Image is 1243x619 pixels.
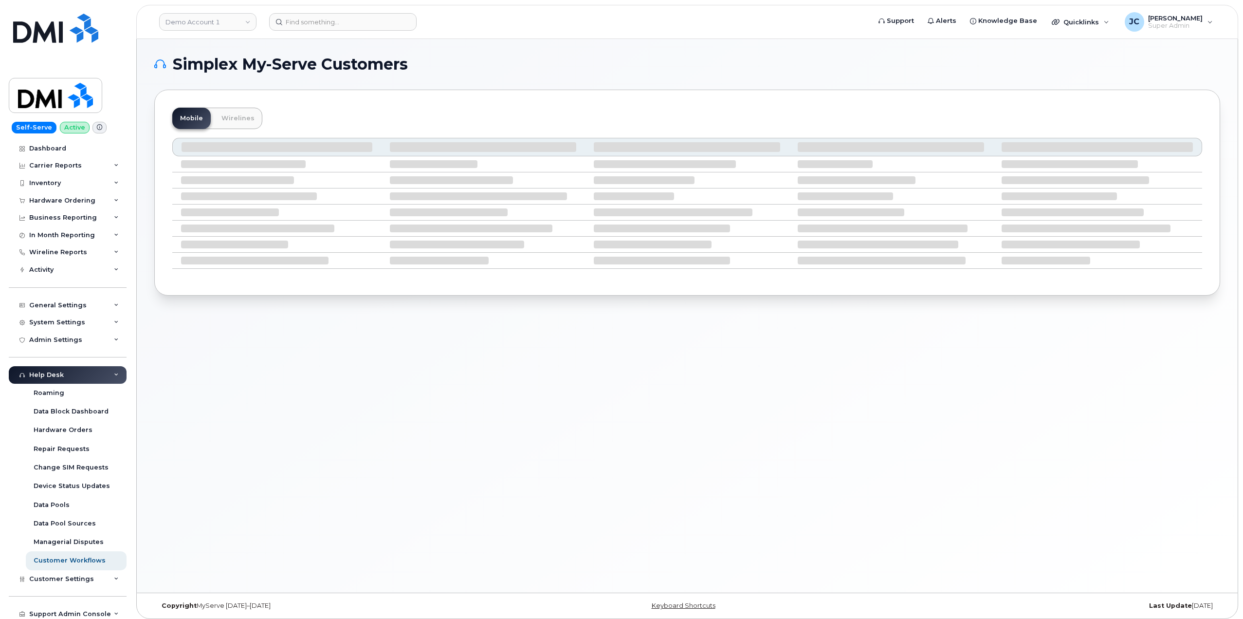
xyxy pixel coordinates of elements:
a: Keyboard Shortcuts [652,602,715,609]
div: MyServe [DATE]–[DATE] [154,602,510,610]
span: Simplex My-Serve Customers [173,57,408,72]
a: Wirelines [214,108,262,129]
strong: Copyright [162,602,197,609]
a: Mobile [172,108,211,129]
strong: Last Update [1149,602,1192,609]
div: [DATE] [865,602,1220,610]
